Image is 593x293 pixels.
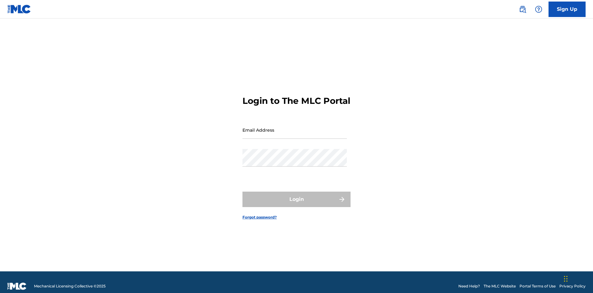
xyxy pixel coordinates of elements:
a: Forgot password? [242,214,277,220]
a: Sign Up [549,2,586,17]
a: Public Search [516,3,529,15]
img: help [535,6,542,13]
span: Mechanical Licensing Collective © 2025 [34,283,106,289]
a: The MLC Website [484,283,516,289]
a: Portal Terms of Use [519,283,556,289]
div: Help [532,3,545,15]
div: Drag [564,270,568,288]
a: Need Help? [458,283,480,289]
h3: Login to The MLC Portal [242,96,350,106]
iframe: Chat Widget [562,263,593,293]
img: logo [7,282,27,290]
a: Privacy Policy [559,283,586,289]
img: search [519,6,526,13]
img: MLC Logo [7,5,31,14]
